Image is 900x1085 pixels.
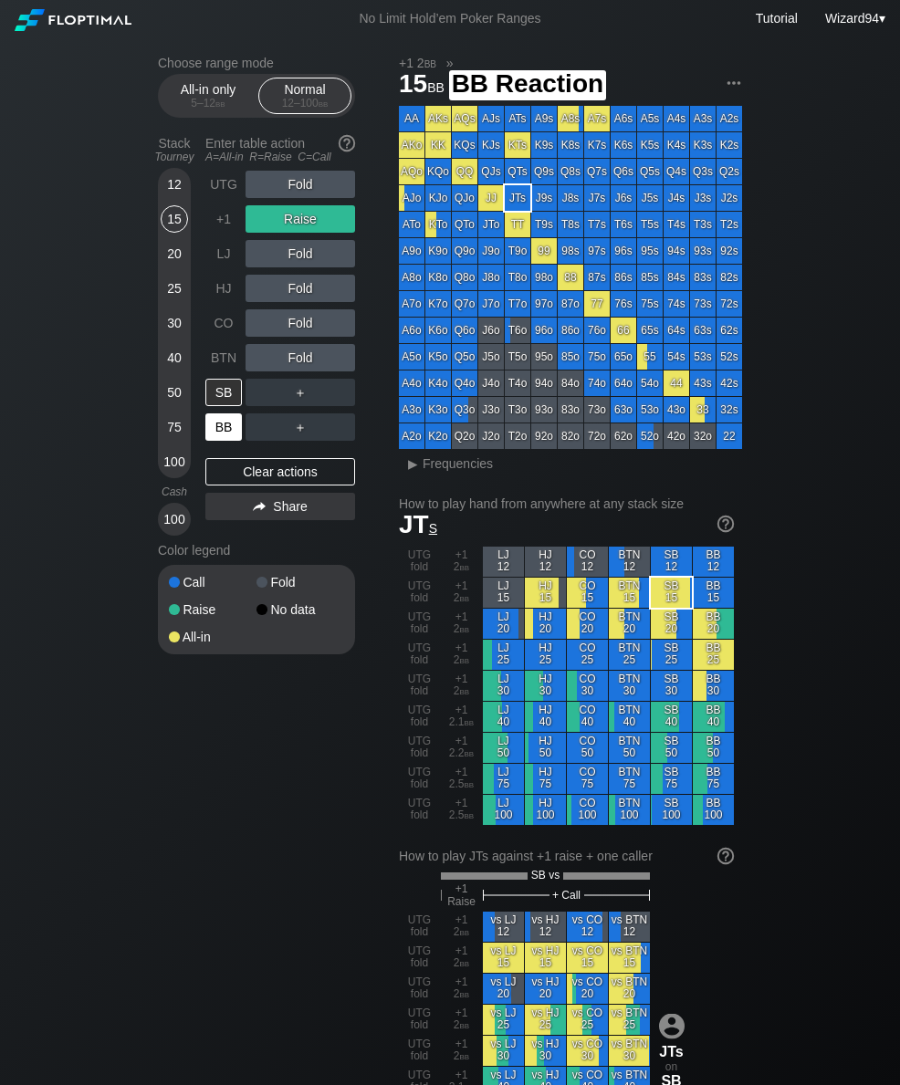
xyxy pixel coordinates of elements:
[584,344,610,370] div: 75o
[441,547,482,577] div: +1 2
[425,212,451,237] div: KTo
[478,370,504,396] div: J4o
[693,671,734,701] div: BB 30
[429,516,437,537] span: s
[505,159,530,184] div: QTs
[246,344,355,371] div: Fold
[664,291,689,317] div: 74s
[611,159,636,184] div: Q6s
[724,73,744,93] img: ellipsis.fd386fe8.svg
[525,640,566,670] div: HJ 25
[253,502,266,512] img: share.864f2f62.svg
[558,397,583,423] div: 83o
[425,159,451,184] div: KQo
[531,159,557,184] div: Q9s
[690,397,716,423] div: 33
[717,185,742,211] div: J2s
[584,159,610,184] div: Q7s
[399,318,424,343] div: A6o
[821,8,888,28] div: ▾
[637,159,663,184] div: Q5s
[609,578,650,608] div: BTN 15
[460,560,470,573] span: bb
[531,370,557,396] div: 94o
[584,238,610,264] div: 97s
[717,291,742,317] div: 72s
[664,370,689,396] div: 44
[690,370,716,396] div: 43s
[690,291,716,317] div: 73s
[531,318,557,343] div: 96o
[609,733,650,763] div: BTN 50
[690,212,716,237] div: T3s
[567,702,608,732] div: CO 40
[717,212,742,237] div: T2s
[693,578,734,608] div: BB 15
[483,702,524,732] div: LJ 40
[478,106,504,131] div: AJs
[651,702,692,732] div: SB 40
[611,106,636,131] div: A6s
[505,185,530,211] div: JTs
[396,70,447,100] span: 15
[399,496,734,511] h2: How to play hand from anywhere at any stack size
[399,397,424,423] div: A3o
[460,684,470,697] span: bb
[664,132,689,158] div: K4s
[525,547,566,577] div: HJ 12
[452,265,477,290] div: Q8o
[205,493,355,520] div: Share
[161,171,188,198] div: 12
[505,106,530,131] div: ATs
[525,733,566,763] div: HJ 50
[611,318,636,343] div: 66
[584,185,610,211] div: J7s
[664,185,689,211] div: J4s
[505,397,530,423] div: T3o
[558,212,583,237] div: T8s
[690,185,716,211] div: J3s
[505,132,530,158] div: KTs
[505,344,530,370] div: T5o
[452,106,477,131] div: AQs
[531,397,557,423] div: 93o
[256,603,344,616] div: No data
[567,671,608,701] div: CO 30
[505,265,530,290] div: T8o
[637,106,663,131] div: A5s
[609,640,650,670] div: BTN 25
[525,671,566,701] div: HJ 30
[441,609,482,639] div: +1 2
[319,97,329,110] span: bb
[399,185,424,211] div: AJo
[567,547,608,577] div: CO 12
[531,344,557,370] div: 95o
[584,423,610,449] div: 72o
[452,159,477,184] div: QQ
[423,456,493,471] span: Frequencies
[558,159,583,184] div: Q8s
[425,423,451,449] div: K2o
[717,265,742,290] div: 82s
[161,506,188,533] div: 100
[611,397,636,423] div: 63o
[531,423,557,449] div: 92o
[611,265,636,290] div: 86s
[717,238,742,264] div: 92s
[215,97,225,110] span: bb
[399,609,440,639] div: UTG fold
[465,746,475,759] span: bb
[424,56,436,70] span: bb
[460,622,470,635] span: bb
[525,609,566,639] div: HJ 20
[161,309,188,337] div: 30
[399,344,424,370] div: A5o
[205,309,242,337] div: CO
[483,671,524,701] div: LJ 30
[452,344,477,370] div: Q5o
[567,640,608,670] div: CO 25
[161,413,188,441] div: 75
[637,238,663,264] div: 95s
[651,671,692,701] div: SB 30
[531,265,557,290] div: 98o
